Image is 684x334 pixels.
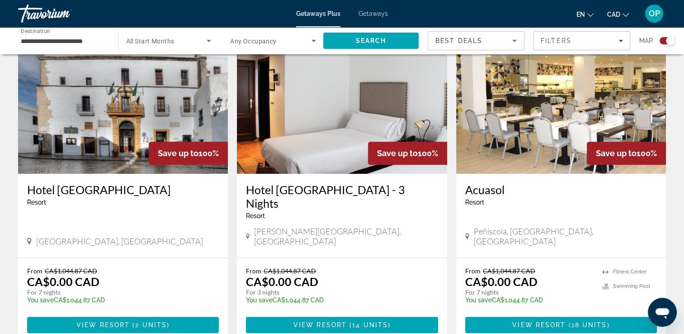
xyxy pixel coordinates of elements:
span: CA$1,044.87 CAD [483,267,535,275]
button: View Resort(14 units) [246,317,438,333]
span: ( ) [347,321,391,329]
span: [GEOGRAPHIC_DATA], [GEOGRAPHIC_DATA] [36,236,203,246]
button: View Resort(18 units) [465,317,657,333]
button: View Resort(2 units) [27,317,219,333]
img: Acuasol [456,29,666,174]
span: View Resort [512,321,566,329]
span: Destination [21,28,50,34]
span: CA$1,044.87 CAD [264,267,316,275]
p: For 7 nights [465,288,593,296]
span: From [465,267,481,275]
div: 100% [368,142,447,165]
span: Swimming Pool [613,283,650,289]
p: CA$1,044.87 CAD [27,296,210,304]
span: All Start Months [126,38,175,45]
span: Peñíscola, [GEOGRAPHIC_DATA], [GEOGRAPHIC_DATA] [474,226,657,246]
span: ( ) [566,321,609,329]
span: Fitness Center [613,269,647,275]
p: For 3 nights [246,288,429,296]
a: Hotel [GEOGRAPHIC_DATA] [27,183,219,196]
span: 14 units [352,321,388,329]
span: From [246,267,261,275]
a: Travorium [18,2,108,25]
span: CA$1,044.87 CAD [45,267,97,275]
span: CAD [607,11,620,18]
a: Acuasol [465,183,657,196]
img: Hotel Convento De San Francisco [18,29,228,174]
a: Hotel [GEOGRAPHIC_DATA] - 3 Nights [246,183,438,210]
button: Change currency [607,8,629,21]
span: Resort [246,212,265,219]
button: Change language [576,8,594,21]
span: Search [355,37,386,44]
button: Filters [533,31,630,50]
span: Any Occupancy [230,38,277,45]
button: Search [323,33,419,49]
span: Save up to [377,148,418,158]
p: CA$1,044.87 CAD [465,296,593,304]
img: Hotel Sierra Y Cal - 3 Nights [237,29,447,174]
span: OP [649,9,660,18]
span: 2 units [135,321,167,329]
p: CA$0.00 CAD [27,275,99,288]
p: CA$0.00 CAD [246,275,318,288]
span: Save up to [158,148,198,158]
span: Save up to [596,148,637,158]
span: ( ) [130,321,170,329]
span: You save [246,296,273,304]
input: Select destination [21,36,107,47]
span: You save [27,296,54,304]
span: en [576,11,585,18]
p: CA$1,044.87 CAD [246,296,429,304]
span: Best Deals [435,37,482,44]
p: CA$0.00 CAD [465,275,538,288]
span: Resort [465,199,484,206]
span: [PERSON_NAME][GEOGRAPHIC_DATA], [GEOGRAPHIC_DATA] [254,226,438,246]
span: Map [639,34,653,47]
span: View Resort [293,321,347,329]
span: You save [465,296,492,304]
span: From [27,267,42,275]
button: User Menu [642,4,666,23]
span: 18 units [571,321,607,329]
span: Filters [541,37,571,44]
mat-select: Sort by [435,35,517,46]
a: Getaways [359,10,388,17]
span: View Resort [76,321,130,329]
iframe: Button to launch messaging window [648,298,677,327]
p: For 7 nights [27,288,210,296]
div: 100% [149,142,228,165]
span: Resort [27,199,46,206]
a: Getaways Plus [296,10,340,17]
div: 100% [587,142,666,165]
